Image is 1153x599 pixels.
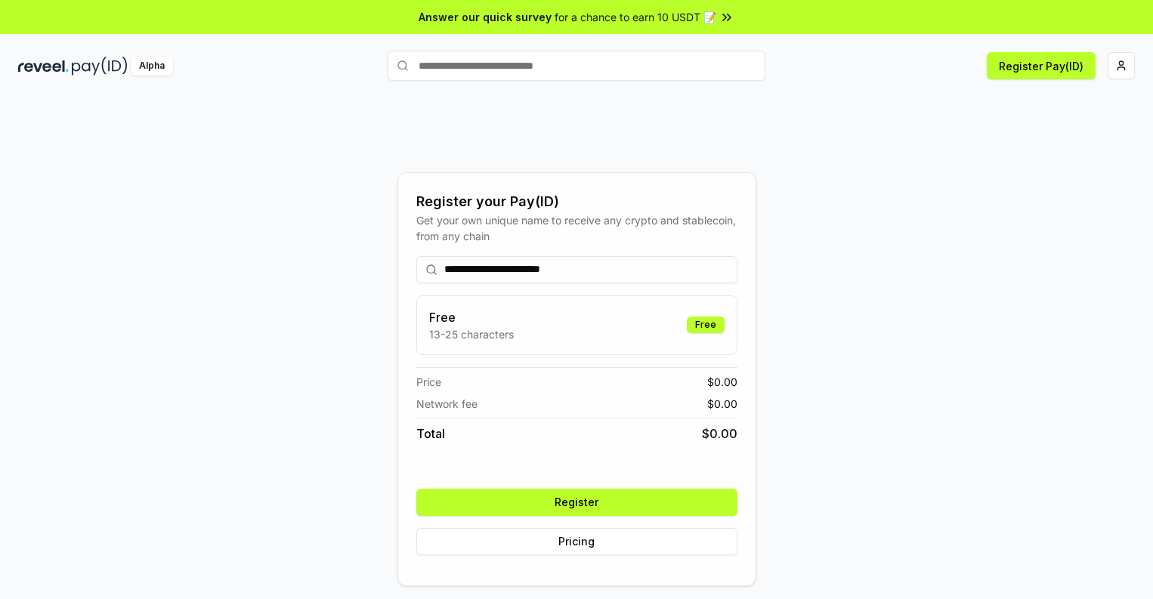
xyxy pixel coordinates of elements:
[429,326,514,342] p: 13-25 characters
[702,425,737,443] span: $ 0.00
[416,212,737,244] div: Get your own unique name to receive any crypto and stablecoin, from any chain
[419,9,552,25] span: Answer our quick survey
[416,374,441,390] span: Price
[555,9,716,25] span: for a chance to earn 10 USDT 📝
[131,57,173,76] div: Alpha
[429,308,514,326] h3: Free
[707,396,737,412] span: $ 0.00
[416,396,478,412] span: Network fee
[707,374,737,390] span: $ 0.00
[72,57,128,76] img: pay_id
[687,316,725,333] div: Free
[416,191,737,212] div: Register your Pay(ID)
[18,57,69,76] img: reveel_dark
[416,425,445,443] span: Total
[987,52,1096,79] button: Register Pay(ID)
[416,528,737,555] button: Pricing
[416,489,737,516] button: Register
